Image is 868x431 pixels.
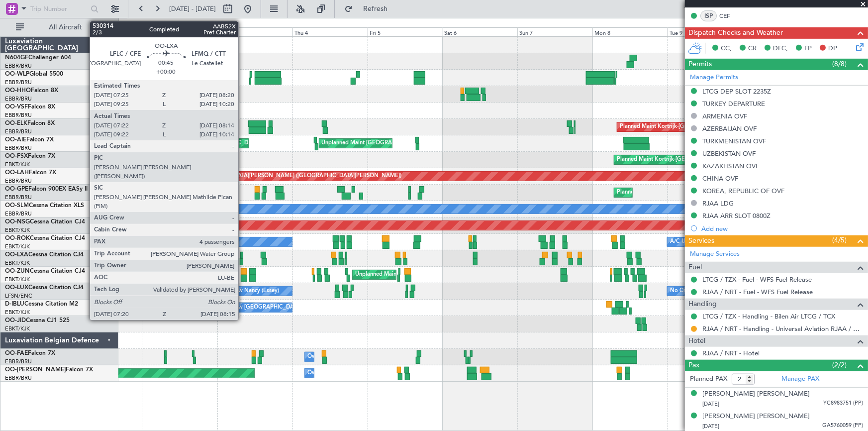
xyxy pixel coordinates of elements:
div: Planned Maint [GEOGRAPHIC_DATA] ([GEOGRAPHIC_DATA]) [104,136,261,151]
span: OO-VSF [5,104,28,110]
span: OO-JID [5,318,26,323]
span: All Aircraft [26,24,105,31]
span: OO-ZUN [5,268,30,274]
span: Handling [688,299,717,310]
a: OO-FAEFalcon 7X [5,350,55,356]
div: CHINA OVF [702,174,738,183]
span: OO-GPE [5,186,28,192]
span: [DATE] [702,400,719,408]
button: All Aircraft [11,19,108,35]
span: OO-FAE [5,350,28,356]
a: EBBR/BRU [5,79,32,86]
div: Mon 8 [592,27,668,36]
a: Manage PAX [781,374,819,384]
a: D-IBLUCessna Citation M2 [5,301,78,307]
span: OO-FSX [5,153,28,159]
div: Tue 9 [668,27,743,36]
span: OO-ROK [5,235,30,241]
span: Refresh [355,5,396,12]
a: OO-LAHFalcon 7X [5,170,56,176]
span: (2/2) [832,360,847,370]
a: EBBR/BRU [5,177,32,185]
a: EBBR/BRU [5,144,32,152]
div: No Crew Nancy (Essey) [220,284,280,299]
span: Pax [688,360,699,371]
a: OO-SLMCessna Citation XLS [5,203,84,209]
a: OO-ROKCessna Citation CJ4 [5,235,85,241]
a: OO-GPEFalcon 900EX EASy II [5,186,88,192]
a: OO-LXACessna Citation CJ4 [5,252,84,258]
span: CR [748,44,757,54]
a: OO-LUXCessna Citation CJ4 [5,285,84,291]
a: OO-HHOFalcon 8X [5,88,58,94]
div: TURKMENISTAN OVF [702,137,766,145]
div: LTCG DEP SLOT 2235Z [702,87,771,96]
span: DFC, [773,44,788,54]
div: Planned Maint [PERSON_NAME]-[GEOGRAPHIC_DATA][PERSON_NAME] ([GEOGRAPHIC_DATA][PERSON_NAME]) [107,169,401,184]
a: EBBR/BRU [5,210,32,217]
div: Add new [701,224,863,233]
a: CEF [719,11,742,20]
div: UZBEKISTAN OVF [702,149,756,158]
div: [PERSON_NAME] [PERSON_NAME] [702,412,810,422]
span: N604GF [5,55,28,61]
a: EBKT/KJK [5,309,30,316]
a: OO-[PERSON_NAME]Falcon 7X [5,367,93,373]
a: Manage Services [690,249,740,259]
span: OO-[PERSON_NAME] [5,367,66,373]
span: OO-WLP [5,71,29,77]
div: Cleaning [GEOGRAPHIC_DATA] ([GEOGRAPHIC_DATA] National) [176,185,342,200]
div: Sat 6 [443,27,518,36]
div: Fri 5 [368,27,443,36]
div: [DATE] [120,20,137,28]
a: OO-JIDCessna CJ1 525 [5,318,70,323]
a: LFSN/ENC [5,292,32,300]
a: OO-AIEFalcon 7X [5,137,54,143]
a: OO-WLPGlobal 5500 [5,71,63,77]
a: EBKT/KJK [5,276,30,283]
div: Sun 7 [517,27,592,36]
div: AZERBAIJAN OVF [702,124,757,133]
div: KAZAKHSTAN OVF [702,162,759,170]
a: EBKT/KJK [5,325,30,332]
div: No Crew Nancy (Essey) [670,284,729,299]
span: Hotel [688,335,705,347]
a: EBBR/BRU [5,62,32,70]
a: EBBR/BRU [5,194,32,201]
span: OO-AIE [5,137,26,143]
div: AOG Maint [GEOGRAPHIC_DATA] ([GEOGRAPHIC_DATA] National) [101,300,274,315]
a: OO-FSXFalcon 7X [5,153,55,159]
span: [DATE] [702,423,719,430]
a: N604GFChallenger 604 [5,55,71,61]
div: ISP [700,10,717,21]
span: OO-ELK [5,120,27,126]
a: EBBR/BRU [5,358,32,365]
div: [PERSON_NAME] [PERSON_NAME] [702,389,810,399]
a: EBKT/KJK [5,226,30,234]
a: OO-VSFFalcon 8X [5,104,55,110]
input: Trip Number [30,1,88,16]
span: Services [688,235,714,247]
a: OO-ELKFalcon 8X [5,120,55,126]
span: [DATE] - [DATE] [169,4,216,13]
a: RJAA / NRT - Hotel [702,349,760,357]
a: EBBR/BRU [5,128,32,135]
a: EBBR/BRU [5,374,32,382]
span: OO-SLM [5,203,29,209]
div: Unplanned Maint [GEOGRAPHIC_DATA] ([GEOGRAPHIC_DATA]) [355,267,519,282]
span: CC, [721,44,732,54]
div: Owner Melsbroek Air Base [307,349,375,364]
span: OO-HHO [5,88,31,94]
div: Thu 4 [292,27,368,36]
div: RJAA LDG [702,199,734,208]
span: GA5760059 (PP) [822,422,863,430]
a: EBKT/KJK [5,259,30,267]
a: Manage Permits [690,73,738,83]
div: No Crew [GEOGRAPHIC_DATA] ([GEOGRAPHIC_DATA] National) [220,300,387,315]
div: Planned Maint Kortrijk-[GEOGRAPHIC_DATA] [617,152,733,167]
a: LTCG / TZX - Fuel - WFS Fuel Release [702,275,812,284]
a: RJAA / NRT - Handling - Universal Aviation RJAA / NRT [702,324,863,333]
div: A/C Unavailable [GEOGRAPHIC_DATA]-[GEOGRAPHIC_DATA] [70,234,229,249]
span: OO-NSG [5,219,30,225]
a: EBBR/BRU [5,95,32,103]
